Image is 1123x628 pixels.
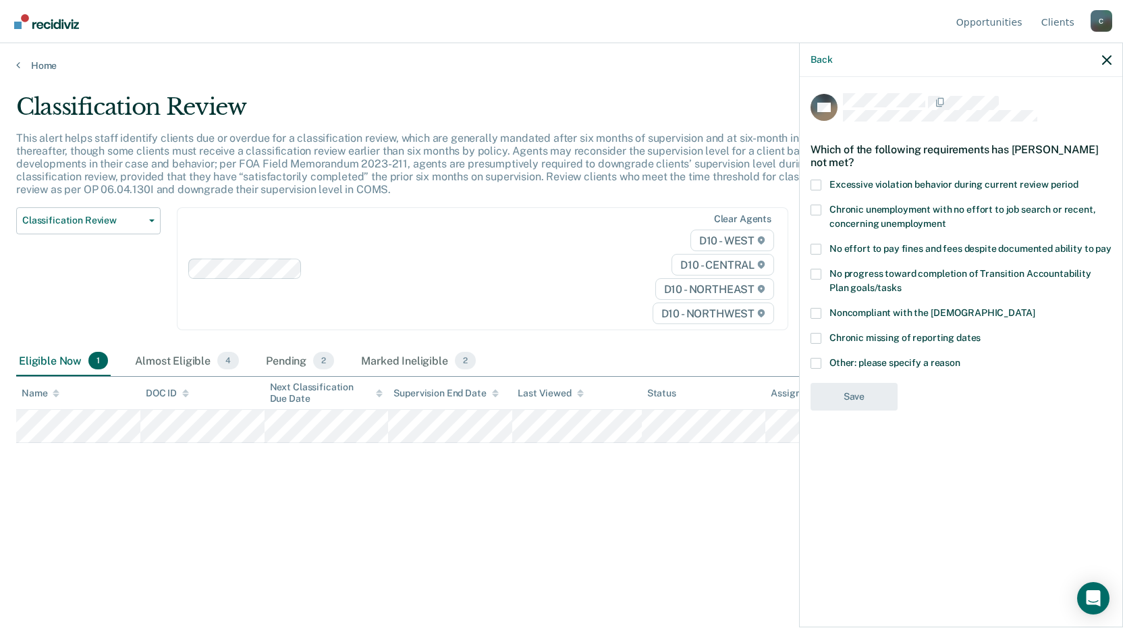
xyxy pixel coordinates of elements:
a: Home [16,59,1107,72]
div: Open Intercom Messenger [1077,582,1110,614]
p: This alert helps staff identify clients due or overdue for a classification review, which are gen... [16,132,844,197]
span: Classification Review [22,215,144,226]
div: Last Viewed [518,388,583,399]
div: Marked Ineligible [358,346,478,376]
div: Next Classification Due Date [270,382,383,404]
span: 4 [217,352,239,369]
div: Name [22,388,59,399]
span: D10 - WEST [690,230,774,251]
div: Supervision End Date [393,388,498,399]
span: 1 [88,352,108,369]
div: Which of the following requirements has [PERSON_NAME] not met? [811,132,1112,180]
span: D10 - NORTHEAST [655,278,774,300]
span: No effort to pay fines and fees despite documented ability to pay [829,243,1112,254]
div: Clear agents [714,213,771,225]
div: Eligible Now [16,346,111,376]
div: Classification Review [16,93,858,132]
span: D10 - CENTRAL [672,254,774,276]
div: C [1091,10,1112,32]
button: Back [811,54,832,66]
span: 2 [313,352,334,369]
div: DOC ID [146,388,189,399]
button: Profile dropdown button [1091,10,1112,32]
div: Assigned to [771,388,834,399]
span: Other: please specify a reason [829,357,960,368]
div: Almost Eligible [132,346,242,376]
span: Noncompliant with the [DEMOGRAPHIC_DATA] [829,307,1035,318]
span: 2 [455,352,476,369]
img: Recidiviz [14,14,79,29]
span: D10 - NORTHWEST [653,303,774,324]
span: Chronic unemployment with no effort to job search or recent, concerning unemployment [829,204,1096,229]
div: Pending [263,346,337,376]
span: Chronic missing of reporting dates [829,332,981,343]
span: Excessive violation behavior during current review period [829,179,1078,190]
button: Save [811,383,898,411]
div: Status [647,388,676,399]
span: No progress toward completion of Transition Accountability Plan goals/tasks [829,268,1091,293]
